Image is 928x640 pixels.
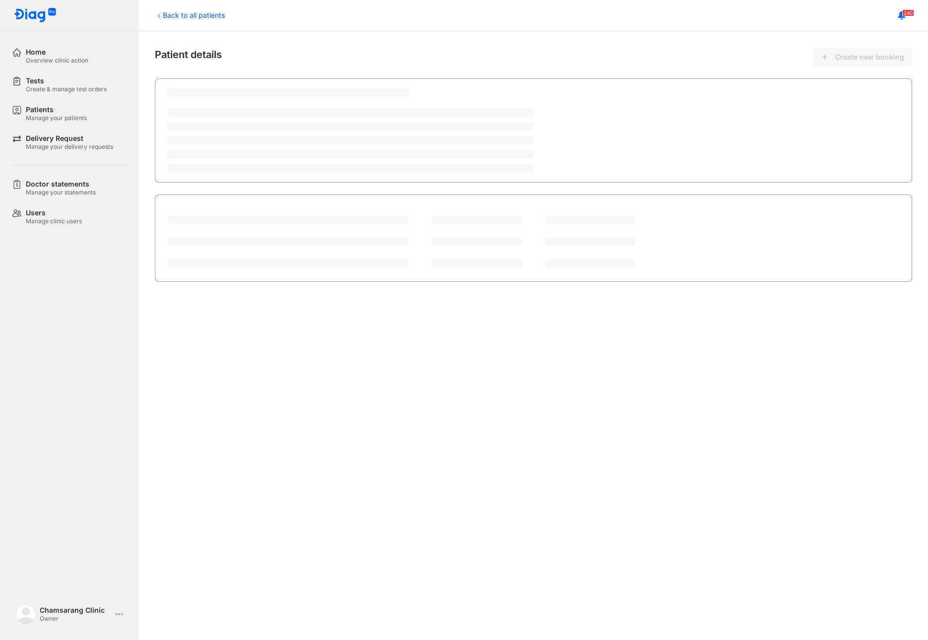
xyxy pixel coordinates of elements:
[167,259,408,267] span: ‌
[167,136,533,144] span: ‌
[545,238,635,246] span: ‌
[26,48,88,57] div: Home
[26,143,113,151] div: Manage your delivery requests
[26,217,82,225] div: Manage clinic users
[26,85,107,93] div: Create & manage test orders
[26,57,88,64] div: Overview clinic action
[26,105,87,114] div: Patients
[167,89,409,97] span: ‌
[432,259,522,267] span: ‌
[26,114,87,122] div: Manage your patients
[167,164,533,172] span: ‌
[26,180,96,189] div: Doctor statements
[545,259,635,267] span: ‌
[26,208,82,217] div: Users
[26,76,107,85] div: Tests
[155,48,912,66] div: Patient details
[40,615,111,623] div: Owner
[813,48,912,66] button: Create new booking
[167,123,533,130] span: ‌
[902,9,914,16] span: 240
[432,216,522,224] span: ‌
[432,238,522,246] span: ‌
[40,606,111,615] div: Chamsarang Clinic
[545,216,635,224] span: ‌
[167,109,533,117] span: ‌
[167,216,408,224] span: ‌
[26,134,113,143] div: Delivery Request
[835,53,904,62] span: Create new booking
[167,150,533,158] span: ‌
[167,238,408,246] span: ‌
[26,189,96,196] div: Manage your statements
[167,204,217,216] div: Order history
[155,10,225,20] div: Back to all patients
[14,8,57,23] img: logo
[16,604,36,624] img: logo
